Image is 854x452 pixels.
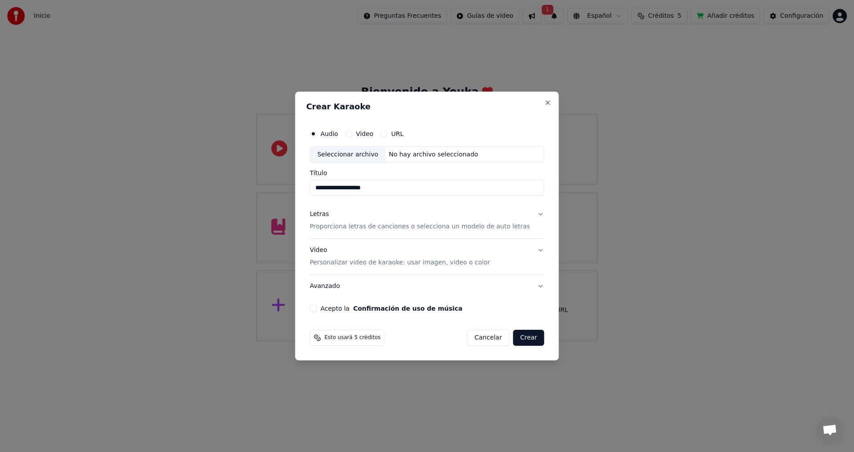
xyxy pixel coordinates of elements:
[310,258,490,267] p: Personalizar video de karaoke: usar imagen, video o color
[310,170,544,176] label: Título
[310,246,490,268] div: Video
[391,131,403,137] label: URL
[513,330,544,346] button: Crear
[320,305,462,312] label: Acepto la
[467,330,510,346] button: Cancelar
[310,239,544,275] button: VideoPersonalizar video de karaoke: usar imagen, video o color
[310,147,385,163] div: Seleccionar archivo
[356,131,373,137] label: Video
[310,275,544,298] button: Avanzado
[320,131,338,137] label: Audio
[324,334,380,341] span: Esto usará 5 créditos
[306,103,548,111] h2: Crear Karaoke
[385,150,482,159] div: No hay archivo seleccionado
[310,203,544,239] button: LetrasProporciona letras de canciones o selecciona un modelo de auto letras
[310,223,530,232] p: Proporciona letras de canciones o selecciona un modelo de auto letras
[310,210,329,219] div: Letras
[353,305,463,312] button: Acepto la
